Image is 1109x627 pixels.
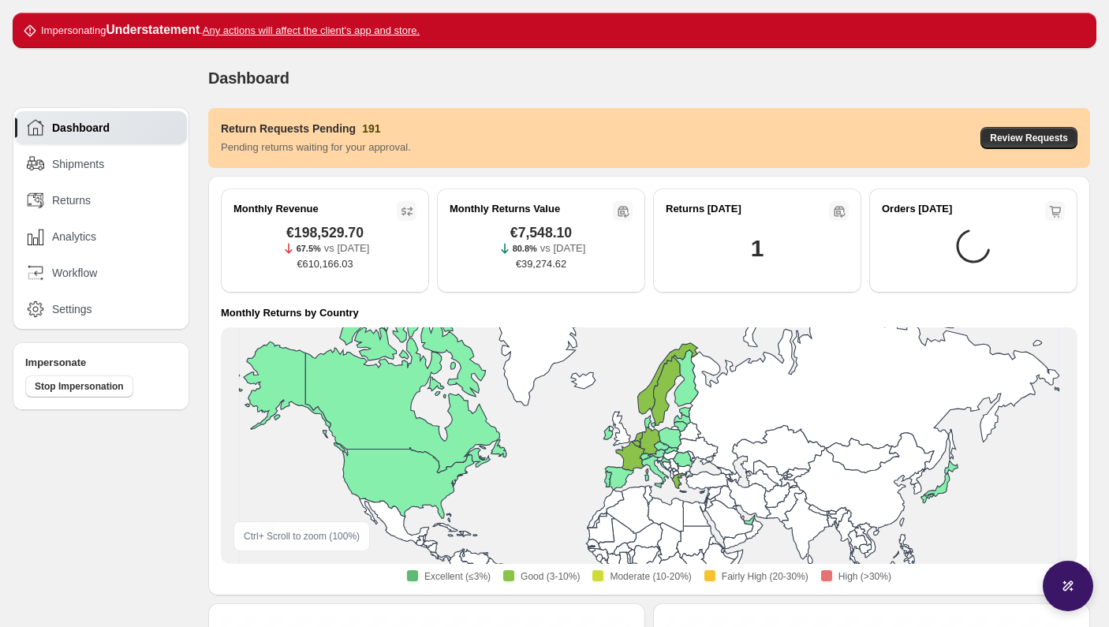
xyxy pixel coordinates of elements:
p: Impersonating . [41,22,420,39]
h4: Monthly Returns by Country [221,305,359,321]
span: Workflow [52,265,97,281]
span: Moderate (10-20%) [610,570,691,583]
span: Good (3-10%) [521,570,580,583]
h2: Orders [DATE] [882,201,952,217]
span: 80.8% [513,244,537,253]
h3: 191 [362,121,380,136]
h2: Monthly Returns Value [450,201,560,217]
span: Shipments [52,156,104,172]
span: Settings [52,301,92,317]
h1: 1 [751,233,764,264]
button: Review Requests [980,127,1077,149]
span: €198,529.70 [286,225,364,241]
span: 67.5% [297,244,321,253]
strong: Understatement [106,23,200,36]
span: €7,548.10 [510,225,572,241]
div: Ctrl + Scroll to zoom ( 100 %) [233,521,370,551]
h4: Impersonate [25,355,177,371]
span: Returns [52,192,91,208]
span: €39,274.62 [516,256,566,272]
p: Pending returns waiting for your approval. [221,140,411,155]
button: Stop Impersonation [25,375,133,397]
h2: Monthly Revenue [233,201,319,217]
h2: Returns [DATE] [666,201,741,217]
h3: Return Requests Pending [221,121,356,136]
span: Excellent (≤3%) [424,570,491,583]
span: Fairly High (20-30%) [722,570,808,583]
span: Review Requests [990,132,1068,144]
span: Dashboard [208,69,289,87]
p: vs [DATE] [540,241,586,256]
span: €610,166.03 [297,256,353,272]
span: Dashboard [52,120,110,136]
span: High (>30%) [838,570,891,583]
u: Any actions will affect the client's app and store. [203,24,420,36]
span: Stop Impersonation [35,380,124,393]
span: Analytics [52,229,96,244]
p: vs [DATE] [324,241,370,256]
